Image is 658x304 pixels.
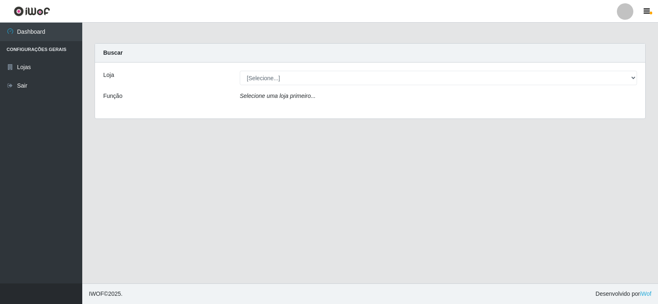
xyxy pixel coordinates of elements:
[14,6,50,16] img: CoreUI Logo
[103,71,114,79] label: Loja
[595,290,651,298] span: Desenvolvido por
[640,290,651,297] a: iWof
[89,290,104,297] span: IWOF
[89,290,123,298] span: © 2025 .
[240,93,315,99] i: Selecione uma loja primeiro...
[103,49,123,56] strong: Buscar
[103,92,123,100] label: Função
